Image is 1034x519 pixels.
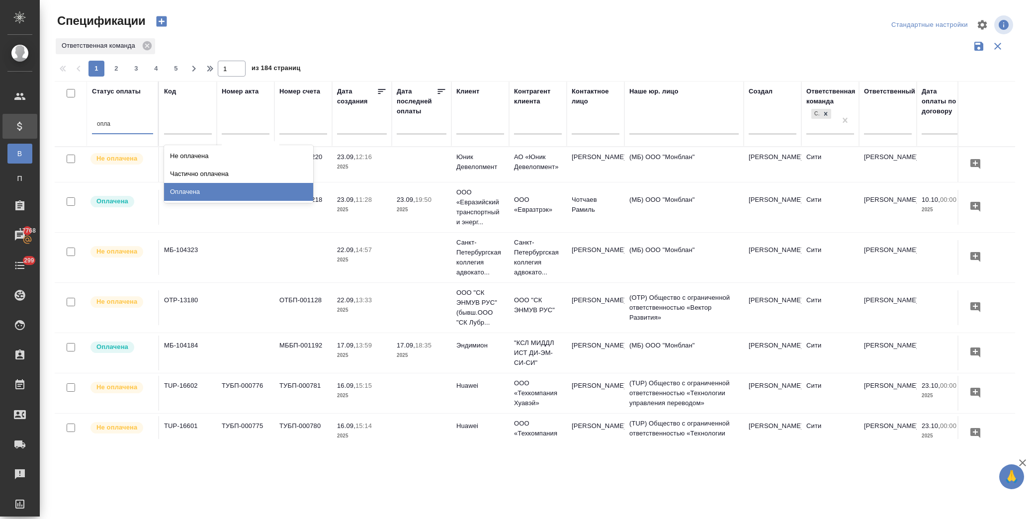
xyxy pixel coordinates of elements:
td: [PERSON_NAME] [859,190,917,225]
p: 2025 [337,205,387,215]
p: Не оплачена [96,382,137,392]
p: 2025 [337,305,387,315]
button: 3 [128,61,144,77]
td: (МБ) ООО "Монблан" [624,147,744,182]
span: Настроить таблицу [970,13,994,37]
p: "КСЛ МИДДЛ ИСТ ДИ-ЭМ-СИ-СИ" [514,338,562,368]
span: П [12,173,27,183]
td: (МБ) ООО "Монблан" [624,190,744,225]
p: Санкт-Петербургская коллегия адвокато... [514,238,562,277]
div: Частично оплачена [164,165,313,183]
div: Контактное лицо [572,86,619,106]
td: МББП-001192 [274,336,332,370]
td: МБ-104184 [159,336,217,370]
p: 2025 [337,350,387,360]
div: Создал [749,86,773,96]
span: 4 [148,64,164,74]
a: 299 [2,253,37,278]
p: 15:14 [355,422,372,430]
a: П [7,169,32,188]
td: Сити [801,376,859,411]
p: 2025 [337,391,387,401]
button: 4 [148,61,164,77]
td: [PERSON_NAME] [859,416,917,451]
td: Сити [801,416,859,451]
p: 13:59 [355,342,372,349]
td: [PERSON_NAME] [567,376,624,411]
td: Сити [801,290,859,325]
td: МБ-104348 [159,147,217,182]
span: Посмотреть информацию [994,15,1015,34]
p: 17.09, [337,342,355,349]
td: МББП-001133 [217,190,274,225]
p: Оплачена [96,196,128,206]
p: 13:33 [355,296,372,304]
td: (OTP) Общество с ограниченной ответственностью «Вектор Развития» [624,288,744,328]
td: [PERSON_NAME] [859,336,917,370]
td: Сити [801,147,859,182]
span: 5 [168,64,184,74]
td: [PERSON_NAME] [744,416,801,451]
div: Наше юр. лицо [629,86,679,96]
p: ООО "СК ЭНМУВ РУС" (бывш.ООО "СК Лубр... [456,288,504,328]
p: 16.09, [337,422,355,430]
td: ТУБП-000776 [217,376,274,411]
td: МБ-104323 [159,240,217,275]
td: [PERSON_NAME] [744,376,801,411]
div: Код [164,86,176,96]
td: (МБ) ООО "Монблан" [624,240,744,275]
p: 23.10, [922,422,940,430]
td: (TUP) Общество с ограниченной ответственностью «Технологии управления переводом» [624,414,744,453]
a: 17768 [2,223,37,248]
td: ТУБП-000775 [217,416,274,451]
span: 2 [108,64,124,74]
button: 🙏 [999,464,1024,489]
p: 2025 [922,391,971,401]
p: Не оплачена [96,154,137,164]
td: Чотчаев Рамиль [567,190,624,225]
p: 11:28 [355,196,372,203]
span: В [12,149,27,159]
p: ООО «Техкомпания Хуавэй» [514,378,562,408]
div: Ответственный [864,86,915,96]
div: Сити [810,108,832,120]
td: [PERSON_NAME] [567,416,624,451]
td: [PERSON_NAME] [744,240,801,275]
td: ОТБП-001128 [274,290,332,325]
td: [PERSON_NAME] [567,240,624,275]
p: 22.09, [337,246,355,254]
p: 16.09, [337,382,355,389]
button: Сбросить фильтры [988,37,1007,56]
td: (TUP) Общество с ограниченной ответственностью «Технологии управления переводом» [624,373,744,413]
p: Оплачена [96,342,128,352]
div: Номер акта [222,86,258,96]
span: 17768 [13,226,42,236]
p: 17.09, [397,342,415,349]
div: Ответственная команда [56,38,155,54]
p: 2025 [337,255,387,265]
td: ТУБП-000781 [274,376,332,411]
p: 19:50 [415,196,431,203]
p: 14:57 [355,246,372,254]
td: [PERSON_NAME] [567,147,624,182]
div: Сити [811,109,820,119]
td: TUP-16602 [159,376,217,411]
div: Статус оплаты [92,86,141,96]
td: [PERSON_NAME] [567,336,624,370]
p: 2025 [397,350,446,360]
div: Дата создания [337,86,377,106]
p: 00:00 [940,196,956,203]
p: Санкт-Петербургская коллегия адвокато... [456,238,504,277]
p: 00:00 [940,422,956,430]
td: [PERSON_NAME] [859,376,917,411]
span: 299 [18,256,40,265]
td: TUP-16601 [159,416,217,451]
button: Сохранить фильтры [969,37,988,56]
button: 5 [168,61,184,77]
div: Ответственная команда [806,86,856,106]
div: Клиент [456,86,479,96]
p: 23.09, [337,153,355,161]
td: МБ-104345 [159,190,217,225]
p: ООО "СК ЭНМУВ РУС" [514,295,562,315]
td: [PERSON_NAME] [744,147,801,182]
